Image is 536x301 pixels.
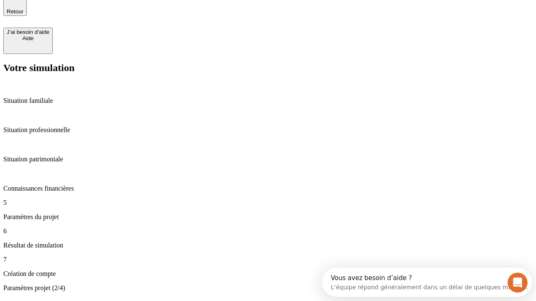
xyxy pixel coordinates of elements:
span: Retour [7,8,23,15]
button: J’ai besoin d'aideAide [3,28,53,54]
p: Résultat de simulation [3,242,533,249]
p: Création de compte [3,270,533,278]
div: Aide [7,35,49,41]
p: Connaissances financières [3,185,533,192]
div: Vous avez besoin d’aide ? [9,7,206,14]
iframe: Intercom live chat discovery launcher [322,268,532,297]
div: J’ai besoin d'aide [7,29,49,35]
p: 6 [3,227,533,235]
p: 5 [3,199,533,207]
p: Paramètres du projet [3,213,533,221]
div: Ouvrir le Messenger Intercom [3,3,231,26]
p: Situation professionnelle [3,126,533,134]
h2: Votre simulation [3,62,533,74]
div: L’équipe répond généralement dans un délai de quelques minutes. [9,14,206,23]
iframe: Intercom live chat [508,273,528,293]
p: Situation familiale [3,97,533,105]
p: Situation patrimoniale [3,156,533,163]
p: Paramètres projet (2/4) [3,284,533,292]
p: 7 [3,256,533,263]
